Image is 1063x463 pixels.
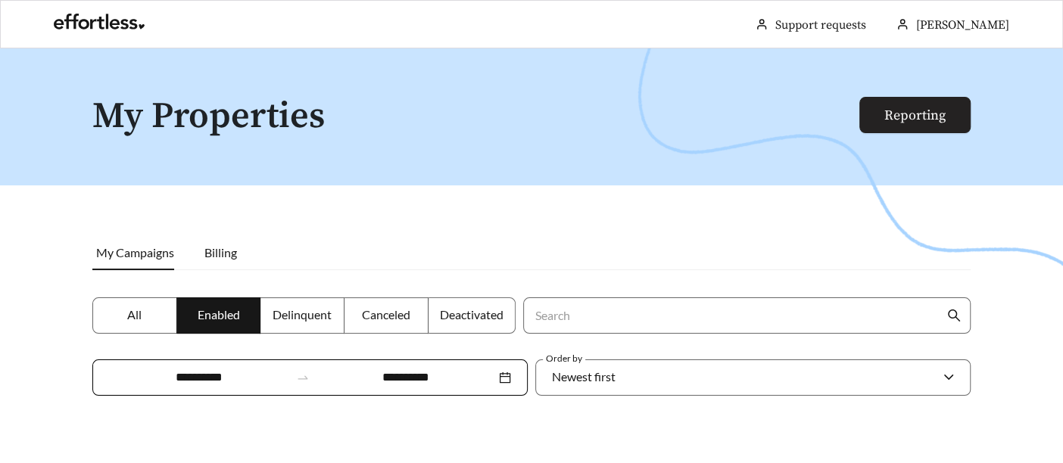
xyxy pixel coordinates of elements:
span: to [296,371,310,384]
span: Deactivated [440,307,503,322]
span: Billing [204,245,237,259]
h1: My Properties [92,97,861,137]
a: Reporting [884,107,946,124]
button: Reporting [859,97,971,133]
a: Support requests [775,17,866,33]
span: Newest first [552,369,616,384]
span: My Campaigns [96,245,174,259]
span: [PERSON_NAME] [916,17,1009,33]
span: Enabled [198,307,240,322]
span: Canceled [362,307,410,322]
span: search [947,309,961,322]
span: swap-right [296,371,310,384]
span: Delinquent [273,307,332,322]
span: All [127,307,142,322]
